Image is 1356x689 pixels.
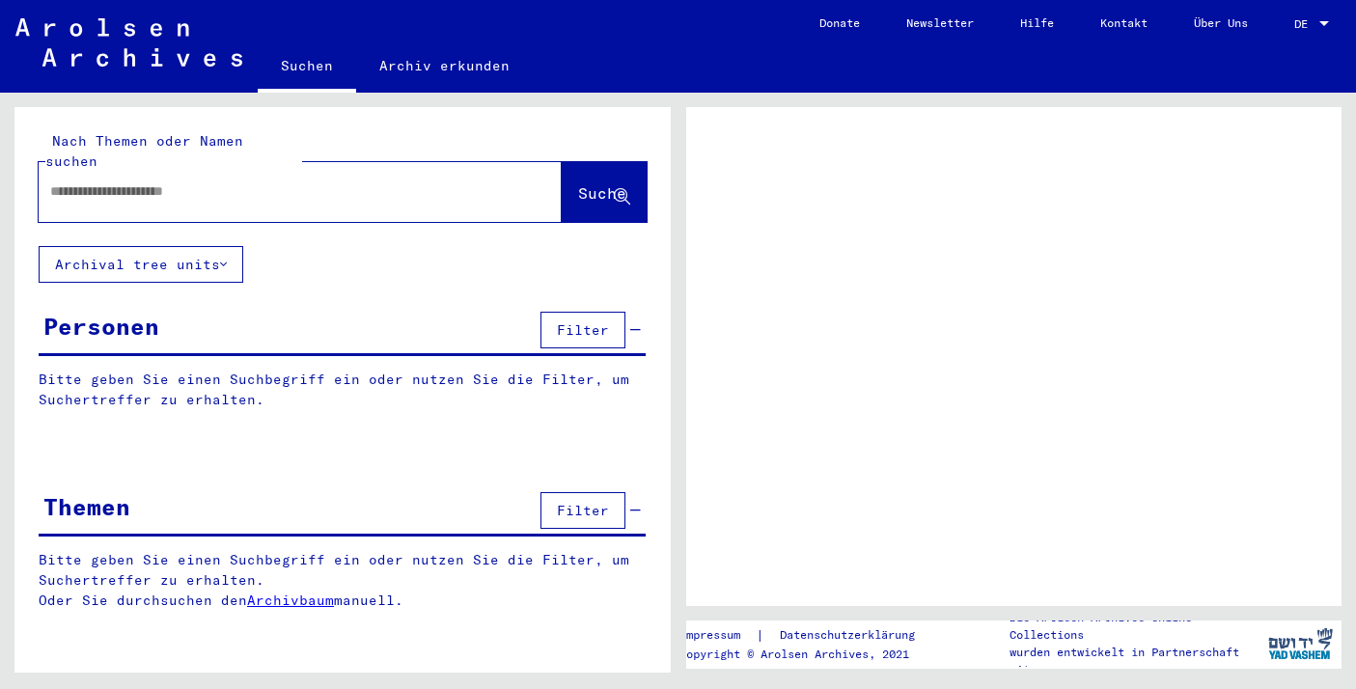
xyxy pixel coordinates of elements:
div: Themen [43,489,130,524]
span: DE [1294,17,1315,31]
a: Suchen [258,42,356,93]
button: Filter [540,492,625,529]
span: Suche [578,183,626,203]
p: Die Arolsen Archives Online-Collections [1010,609,1259,644]
p: Copyright © Arolsen Archives, 2021 [679,646,938,663]
mat-label: Nach Themen oder Namen suchen [45,132,243,170]
p: wurden entwickelt in Partnerschaft mit [1010,644,1259,678]
span: Filter [557,321,609,339]
button: Filter [540,312,625,348]
div: Personen [43,309,159,344]
img: yv_logo.png [1264,620,1337,668]
p: Bitte geben Sie einen Suchbegriff ein oder nutzen Sie die Filter, um Suchertreffer zu erhalten. O... [39,550,647,611]
button: Suche [562,162,647,222]
span: Filter [557,502,609,519]
a: Datenschutzerklärung [764,625,938,646]
img: Arolsen_neg.svg [15,18,242,67]
p: Bitte geben Sie einen Suchbegriff ein oder nutzen Sie die Filter, um Suchertreffer zu erhalten. [39,370,646,410]
div: | [679,625,938,646]
a: Archivbaum [247,592,334,609]
button: Archival tree units [39,246,243,283]
a: Impressum [679,625,756,646]
a: Archiv erkunden [356,42,533,89]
